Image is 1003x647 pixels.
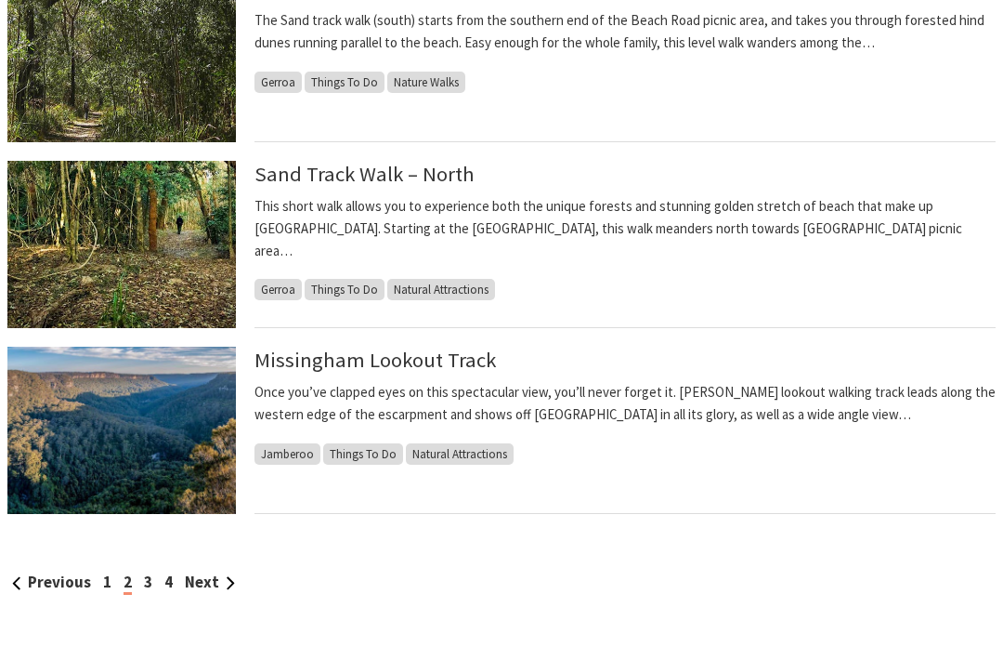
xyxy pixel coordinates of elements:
span: 2 [124,572,132,595]
span: Things To Do [305,72,384,93]
a: 1 [103,572,111,592]
span: Gerroa [254,279,302,300]
a: Previous [12,572,91,592]
img: Sand track walk (north) [7,161,236,328]
span: Natural Attractions [387,279,495,300]
span: Things To Do [323,443,403,465]
img: Missingham lookout track, Budderoo National Park. Photo: Michael Van Ewijk [7,347,236,514]
span: Things To Do [305,279,384,300]
a: Missingham Lookout Track [254,347,496,373]
a: Next [185,572,235,592]
a: 3 [144,572,152,592]
a: 4 [164,572,173,592]
span: Nature Walks [387,72,465,93]
span: Gerroa [254,72,302,93]
span: Natural Attractions [406,443,514,465]
p: Once you’ve clapped eyes on this spectacular view, you’ll never forget it. [PERSON_NAME] lookout ... [254,381,996,425]
span: Jamberoo [254,443,320,465]
a: Sand Track Walk – North [254,161,475,187]
p: The Sand track walk (south) starts from the southern end of the Beach Road picnic area, and takes... [254,9,996,53]
p: This short walk allows you to experience both the unique forests and stunning golden stretch of b... [254,195,996,261]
